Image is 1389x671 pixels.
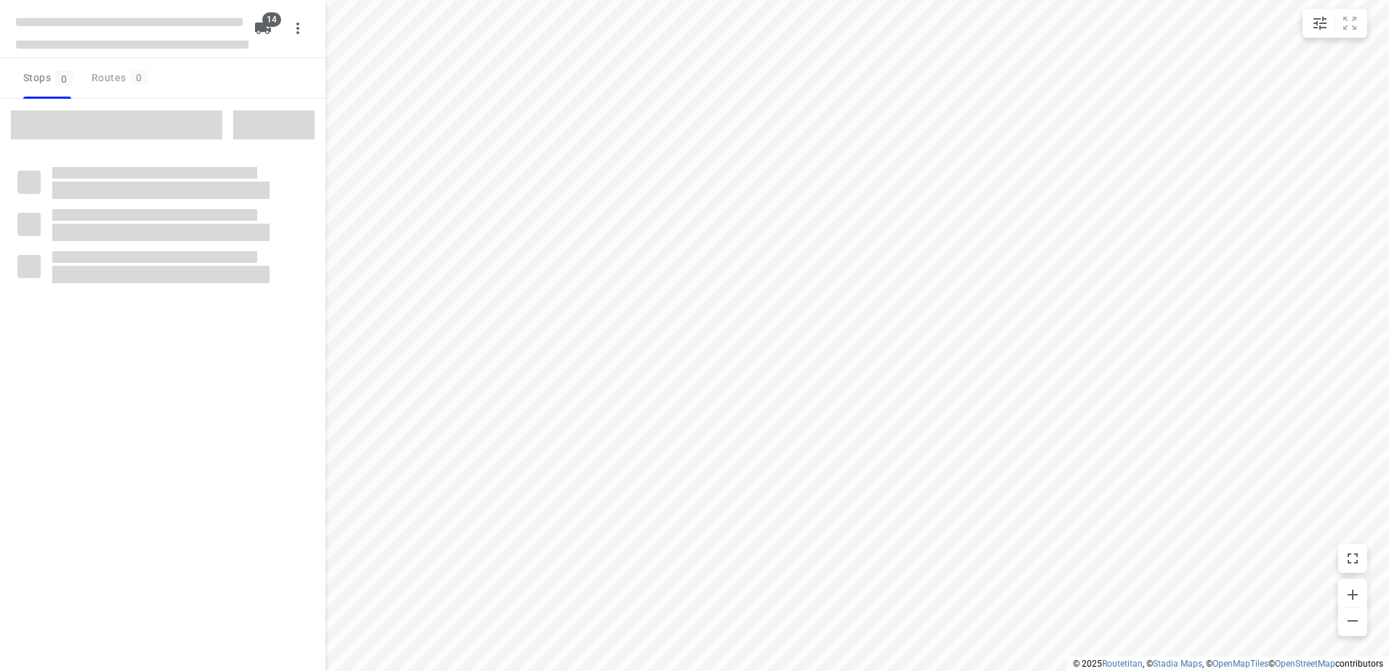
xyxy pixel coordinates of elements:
[1275,659,1335,669] a: OpenStreetMap
[1102,659,1143,669] a: Routetitan
[1303,9,1367,38] div: small contained button group
[1305,9,1335,38] button: Map settings
[1153,659,1202,669] a: Stadia Maps
[1073,659,1383,669] li: © 2025 , © , © © contributors
[1212,659,1268,669] a: OpenMapTiles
